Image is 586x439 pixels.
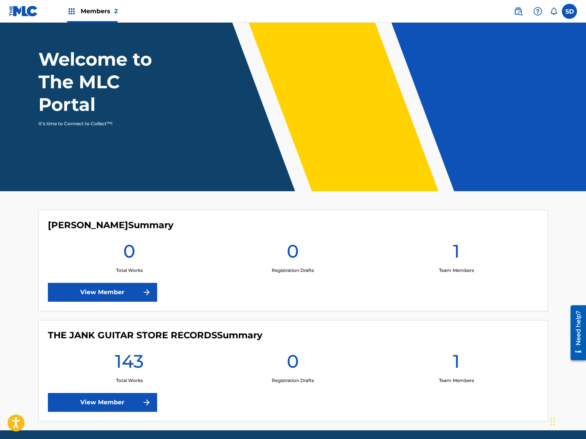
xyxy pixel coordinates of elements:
iframe: Chat Widget [548,403,586,439]
p: Team Members [439,377,474,384]
h1: 0 [287,350,299,377]
span: 2 [114,8,118,15]
div: Help [530,4,545,19]
img: help [533,7,542,16]
img: f7272a7cc735f4ea7f67.svg [142,288,151,297]
p: Team Members [439,267,474,274]
p: Registration Drafts [272,267,314,274]
a: View Member [48,283,157,302]
img: MLC Logo [9,6,38,17]
span: Members [81,7,118,15]
h1: 143 [115,350,144,377]
img: search [514,7,523,16]
h1: 0 [287,240,299,267]
h1: 1 [453,350,460,377]
a: Public Search [511,4,526,19]
div: User Menu [562,4,577,19]
p: Registration Drafts [272,377,314,384]
a: View Member [48,393,157,412]
h4: THE JANK GUITAR STORE RECORDS [48,330,262,341]
h4: STEVE DOUGLAS [48,219,173,231]
img: Top Rightsholders [67,7,76,16]
p: Total Works [116,267,143,274]
h1: 0 [123,240,135,267]
p: Total Works [116,377,143,384]
iframe: Resource Center [565,302,586,363]
p: It's time to Connect to Collect™! [38,120,169,127]
div: Drag [551,410,555,433]
h1: Welcome to The MLC Portal [38,48,179,116]
div: Notifications [550,8,557,15]
img: f7272a7cc735f4ea7f67.svg [142,398,151,407]
h1: 1 [453,240,460,267]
